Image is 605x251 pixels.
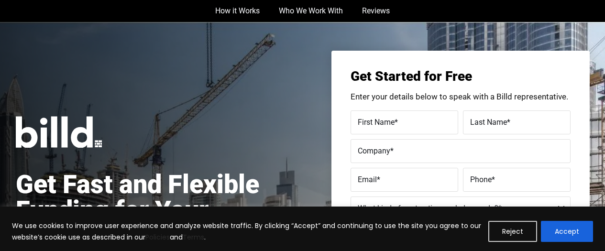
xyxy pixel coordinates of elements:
p: We use cookies to improve user experience and analyze website traffic. By clicking “Accept” and c... [12,220,481,243]
span: Last Name [470,118,507,127]
span: Company [358,146,390,155]
h1: Get Fast and Flexible Funding for Your Projects [16,172,286,249]
h3: Get Started for Free [351,70,571,83]
p: Enter your details below to speak with a Billd representative. [351,93,571,101]
span: Email [358,175,377,184]
span: First Name [358,118,395,127]
button: Reject [488,221,537,242]
span: Phone [470,175,492,184]
button: Accept [541,221,593,242]
a: Terms [183,232,204,242]
a: Policies [145,232,170,242]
